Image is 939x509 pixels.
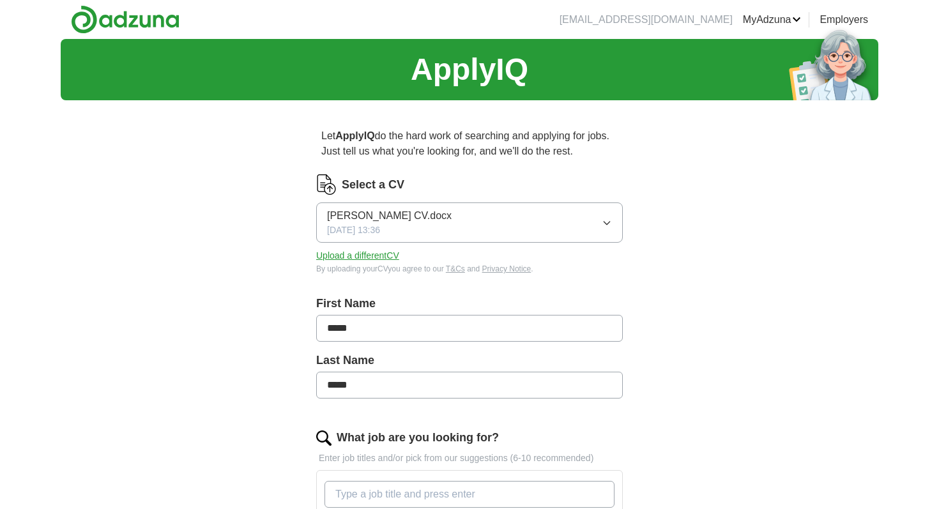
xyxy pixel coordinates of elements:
[71,5,179,34] img: Adzuna logo
[337,429,499,446] label: What job are you looking for?
[316,249,399,262] button: Upload a differentCV
[316,263,623,275] div: By uploading your CV you agree to our and .
[327,208,452,224] span: [PERSON_NAME] CV.docx
[324,481,615,508] input: Type a job title and press enter
[482,264,531,273] a: Privacy Notice
[743,12,802,27] a: MyAdzuna
[560,12,733,27] li: [EMAIL_ADDRESS][DOMAIN_NAME]
[342,176,404,194] label: Select a CV
[316,430,332,446] img: search.png
[411,47,528,93] h1: ApplyIQ
[316,452,623,465] p: Enter job titles and/or pick from our suggestions (6-10 recommended)
[316,202,623,243] button: [PERSON_NAME] CV.docx[DATE] 13:36
[316,295,623,312] label: First Name
[335,130,374,141] strong: ApplyIQ
[820,12,868,27] a: Employers
[446,264,465,273] a: T&Cs
[316,123,623,164] p: Let do the hard work of searching and applying for jobs. Just tell us what you're looking for, an...
[316,352,623,369] label: Last Name
[327,224,380,237] span: [DATE] 13:36
[316,174,337,195] img: CV Icon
